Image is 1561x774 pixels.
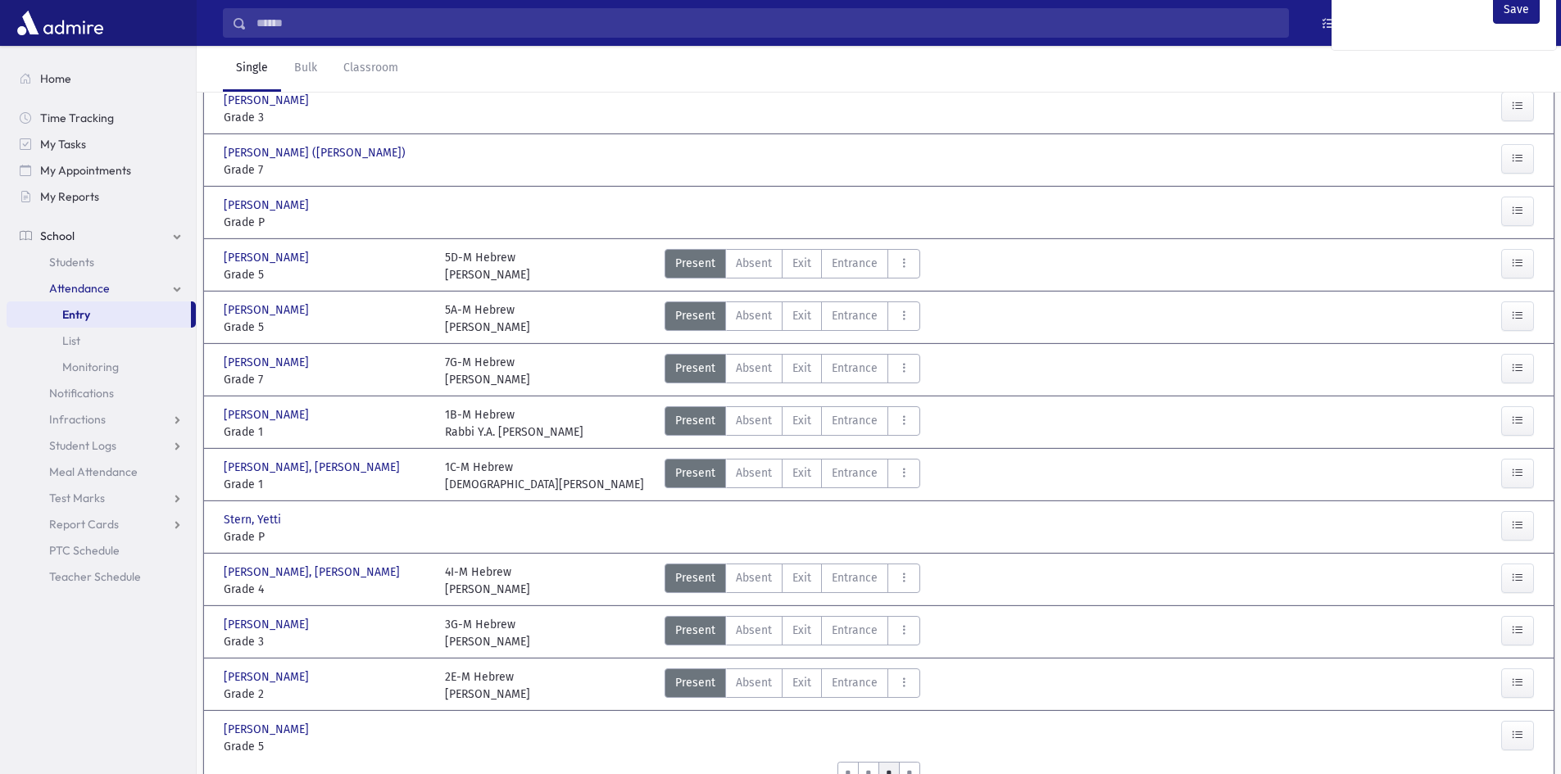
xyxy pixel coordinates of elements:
[49,464,138,479] span: Meal Attendance
[832,307,878,324] span: Entrance
[224,92,312,109] span: [PERSON_NAME]
[675,674,715,691] span: Present
[224,633,429,650] span: Grade 3
[224,564,403,581] span: [PERSON_NAME], [PERSON_NAME]
[224,476,429,493] span: Grade 1
[675,622,715,639] span: Present
[49,517,119,532] span: Report Cards
[736,360,772,377] span: Absent
[224,528,429,545] span: Grade P
[62,333,80,348] span: List
[7,459,196,485] a: Meal Attendance
[49,543,120,558] span: PTC Schedule
[40,229,75,243] span: School
[62,307,90,322] span: Entry
[736,674,772,691] span: Absent
[223,46,281,92] a: Single
[736,464,772,482] span: Absent
[224,616,312,633] span: [PERSON_NAME]
[445,354,530,388] div: 7G-M Hebrew [PERSON_NAME]
[665,301,920,336] div: AttTypes
[13,7,107,39] img: AdmirePro
[7,249,196,275] a: Students
[224,161,429,179] span: Grade 7
[224,721,312,738] span: [PERSON_NAME]
[445,564,530,598] div: 4I-M Hebrew [PERSON_NAME]
[224,511,284,528] span: Stern, Yetti
[792,464,811,482] span: Exit
[832,412,878,429] span: Entrance
[49,386,114,401] span: Notifications
[224,109,429,126] span: Grade 3
[224,197,312,214] span: [PERSON_NAME]
[792,622,811,639] span: Exit
[224,354,312,371] span: [PERSON_NAME]
[7,564,196,590] a: Teacher Schedule
[792,674,811,691] span: Exit
[7,157,196,183] a: My Appointments
[40,111,114,125] span: Time Tracking
[792,360,811,377] span: Exit
[40,189,99,204] span: My Reports
[7,406,196,432] a: Infractions
[675,569,715,586] span: Present
[224,406,312,423] span: [PERSON_NAME]
[665,616,920,650] div: AttTypes
[224,301,312,319] span: [PERSON_NAME]
[7,223,196,249] a: School
[7,275,196,301] a: Attendance
[224,459,403,476] span: [PERSON_NAME], [PERSON_NAME]
[675,412,715,429] span: Present
[7,537,196,564] a: PTC Schedule
[281,46,330,92] a: Bulk
[40,163,131,178] span: My Appointments
[330,46,411,92] a: Classroom
[792,255,811,272] span: Exit
[224,249,312,266] span: [PERSON_NAME]
[445,616,530,650] div: 3G-M Hebrew [PERSON_NAME]
[7,66,196,92] a: Home
[224,371,429,388] span: Grade 7
[665,564,920,598] div: AttTypes
[7,485,196,511] a: Test Marks
[736,255,772,272] span: Absent
[49,569,141,584] span: Teacher Schedule
[675,360,715,377] span: Present
[49,412,106,427] span: Infractions
[224,668,312,686] span: [PERSON_NAME]
[7,328,196,354] a: List
[7,511,196,537] a: Report Cards
[832,569,878,586] span: Entrance
[49,281,110,296] span: Attendance
[224,423,429,441] span: Grade 1
[7,131,196,157] a: My Tasks
[736,412,772,429] span: Absent
[224,738,429,755] span: Grade 5
[665,459,920,493] div: AttTypes
[40,71,71,86] span: Home
[7,432,196,459] a: Student Logs
[736,569,772,586] span: Absent
[224,319,429,336] span: Grade 5
[7,183,196,210] a: My Reports
[7,105,196,131] a: Time Tracking
[736,622,772,639] span: Absent
[675,255,715,272] span: Present
[832,674,878,691] span: Entrance
[7,380,196,406] a: Notifications
[445,301,530,336] div: 5A-M Hebrew [PERSON_NAME]
[832,622,878,639] span: Entrance
[224,266,429,283] span: Grade 5
[445,459,644,493] div: 1C-M Hebrew [DEMOGRAPHIC_DATA][PERSON_NAME]
[7,301,191,328] a: Entry
[736,307,772,324] span: Absent
[224,686,429,703] span: Grade 2
[665,354,920,388] div: AttTypes
[792,412,811,429] span: Exit
[49,491,105,505] span: Test Marks
[792,569,811,586] span: Exit
[675,307,715,324] span: Present
[792,307,811,324] span: Exit
[665,249,920,283] div: AttTypes
[49,438,116,453] span: Student Logs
